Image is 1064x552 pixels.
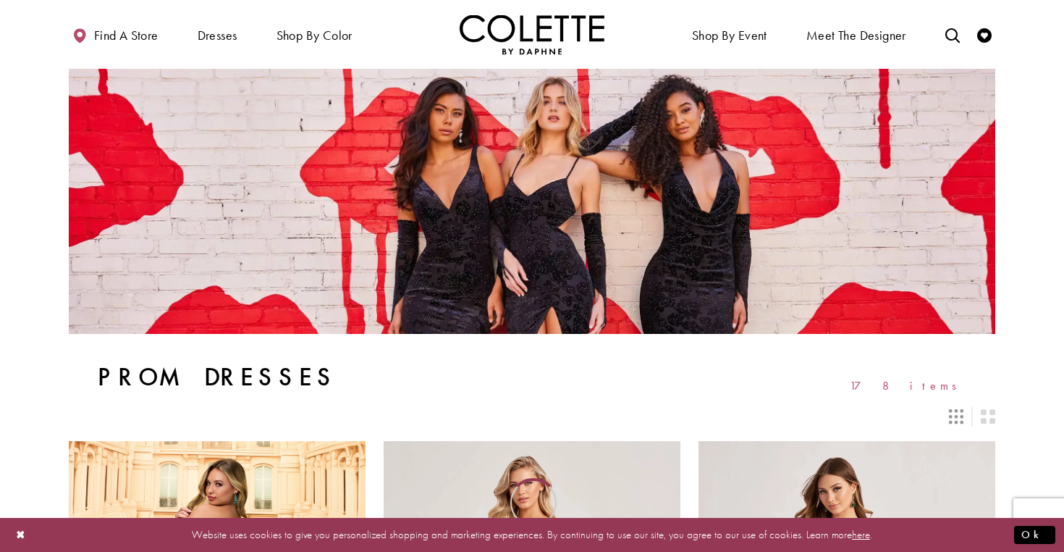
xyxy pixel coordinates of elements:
[273,14,356,54] span: Shop by color
[60,401,1004,432] div: Layout Controls
[974,14,995,54] a: Check Wishlist
[981,409,995,424] span: Switch layout to 2 columns
[942,14,963,54] a: Toggle search
[688,14,771,54] span: Shop By Event
[9,522,33,548] button: Close Dialog
[850,380,966,392] span: 178 items
[1014,526,1055,544] button: Submit Dialog
[460,14,604,54] a: Visit Home Page
[69,14,161,54] a: Find a store
[803,14,910,54] a: Meet the designer
[806,28,906,43] span: Meet the designer
[276,28,352,43] span: Shop by color
[692,28,767,43] span: Shop By Event
[98,363,337,392] h1: Prom Dresses
[194,14,241,54] span: Dresses
[460,14,604,54] img: Colette by Daphne
[94,28,159,43] span: Find a store
[949,409,963,424] span: Switch layout to 3 columns
[198,28,237,43] span: Dresses
[852,527,870,542] a: here
[104,525,960,545] p: Website uses cookies to give you personalized shopping and marketing experiences. By continuing t...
